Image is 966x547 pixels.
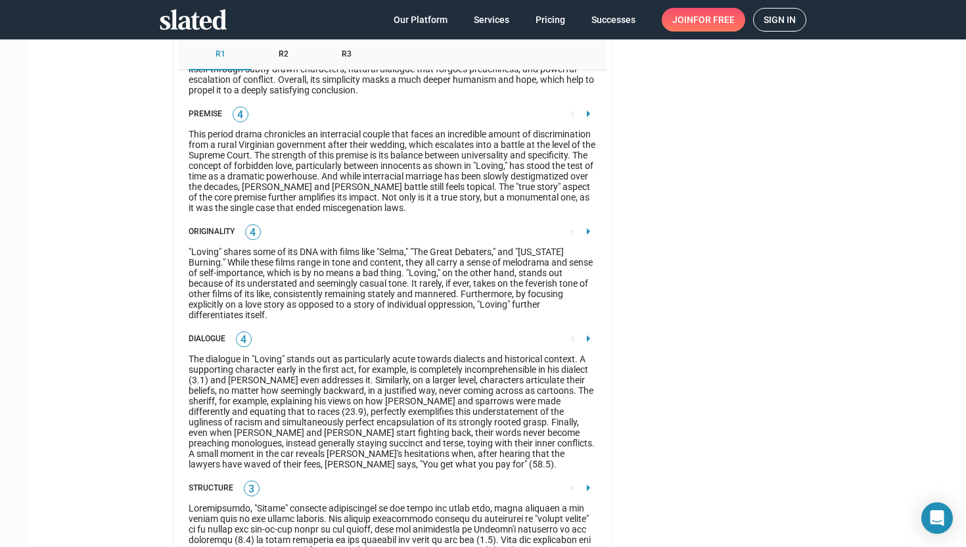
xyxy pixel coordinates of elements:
div: Dialogue [189,334,225,345]
a: Our Platform [383,8,458,32]
mat-icon: arrow_right [580,224,596,239]
span: 4 [233,108,248,122]
span: Join [672,8,735,32]
div: Originality [189,227,235,237]
mat-icon: arrow_left [564,224,580,239]
mat-icon: arrow_left [564,480,580,496]
span: Services [474,8,509,32]
span: 3 [244,483,259,496]
a: Successes [581,8,646,32]
mat-icon: arrow_right [580,106,596,122]
a: Services [463,8,520,32]
div: This period drama chronicles an interracial couple that faces an incredible amount of discriminat... [189,129,596,213]
div: Open Intercom Messenger [921,502,953,534]
mat-icon: arrow_right [580,480,596,496]
span: 4 [246,226,260,239]
span: R3 [342,49,352,60]
div: Premise [189,109,222,120]
a: Joinfor free [662,8,745,32]
div: The dialogue in "Loving" stands out as particularly acute towards dialects and historical context... [189,354,596,469]
span: Successes [591,8,635,32]
span: R2 [279,49,288,60]
span: 4 [237,333,251,346]
mat-icon: arrow_right [580,331,596,346]
div: "Loving" shares some of its DNA with films like "Selma," "The Great Debaters," and "[US_STATE] Bu... [189,247,596,320]
a: Pricing [525,8,576,32]
span: Pricing [536,8,565,32]
span: for free [693,8,735,32]
mat-icon: arrow_left [564,331,580,346]
span: Sign in [764,9,796,31]
a: Sign in [753,8,806,32]
span: Our Platform [394,8,448,32]
div: Structure [189,483,233,494]
mat-icon: arrow_left [564,106,580,122]
span: R1 [216,49,225,60]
